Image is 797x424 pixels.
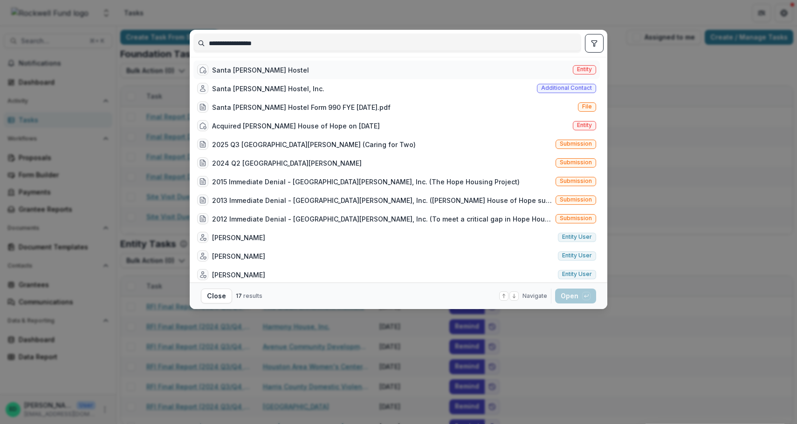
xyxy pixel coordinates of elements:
[236,292,242,299] span: 17
[560,196,592,203] span: Submission
[560,215,592,222] span: Submission
[212,270,265,280] div: [PERSON_NAME]
[562,234,592,240] span: Entity user
[582,103,592,110] span: File
[555,289,596,303] button: Open
[212,102,391,112] div: Santa [PERSON_NAME] Hostel Form 990 FYE [DATE].pdf
[212,158,362,168] div: 2024 Q2 [GEOGRAPHIC_DATA][PERSON_NAME]
[212,121,380,131] div: Acquired [PERSON_NAME] House of Hope on [DATE]
[522,292,547,300] span: Navigate
[212,195,552,205] div: 2013 Immediate Denial - [GEOGRAPHIC_DATA][PERSON_NAME], Inc. ([PERSON_NAME] House of Hope support...
[212,177,520,187] div: 2015 Immediate Denial - [GEOGRAPHIC_DATA][PERSON_NAME], Inc. (The Hope Housing Project)
[562,252,592,259] span: Entity user
[577,122,592,128] span: Entity
[212,214,552,224] div: 2012 Immediate Denial - [GEOGRAPHIC_DATA][PERSON_NAME], Inc. (To meet a critical gap in Hope Hous...
[560,159,592,166] span: Submission
[560,141,592,147] span: Submission
[212,251,265,261] div: [PERSON_NAME]
[212,233,265,242] div: [PERSON_NAME]
[212,140,416,149] div: 2025 Q3 [GEOGRAPHIC_DATA][PERSON_NAME] (Caring for Two)
[585,34,604,53] button: toggle filters
[212,65,309,75] div: Santa [PERSON_NAME] Hostel
[243,292,262,299] span: results
[560,178,592,184] span: Submission
[201,289,232,303] button: Close
[577,66,592,73] span: Entity
[212,84,324,94] div: Santa [PERSON_NAME] Hostel, Inc.
[562,271,592,277] span: Entity user
[541,85,592,91] span: Additional contact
